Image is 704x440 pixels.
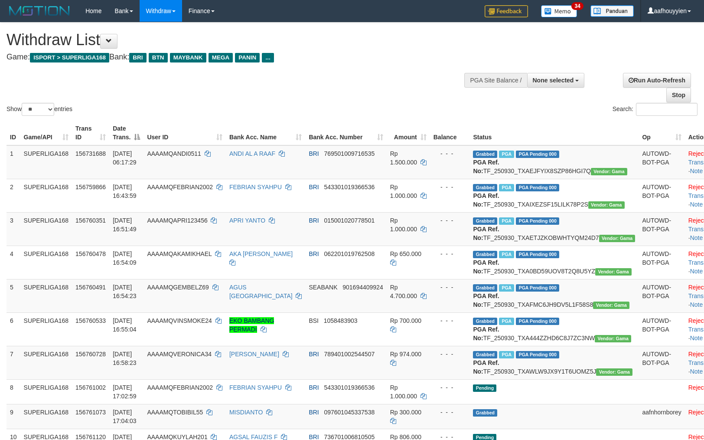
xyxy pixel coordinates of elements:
[433,216,466,225] div: - - -
[75,217,106,224] span: 156760351
[229,317,274,333] a: EKO BAMBANG PERMADI
[433,149,466,158] div: - - -
[690,335,703,341] a: Note
[639,279,684,312] td: AUTOWD-BOT-PGA
[571,2,583,10] span: 34
[20,346,72,379] td: SUPERLIGA168
[149,53,168,62] span: BTN
[75,184,106,190] span: 156759866
[75,351,106,358] span: 156760728
[636,103,697,116] input: Search:
[7,53,461,62] h4: Game: Bank:
[209,53,233,62] span: MEGA
[473,351,497,358] span: Grabbed
[147,317,212,324] span: AAAAMQVINSMOKE24
[591,168,627,175] span: Vendor URL: https://trx31.1velocity.biz
[433,350,466,358] div: - - -
[72,121,109,145] th: Trans ID: activate to sort column ascending
[20,279,72,312] td: SUPERLIGA168
[690,368,703,375] a: Note
[390,317,421,324] span: Rp 700.000
[433,283,466,292] div: - - -
[113,150,137,166] span: [DATE] 06:17:29
[113,250,137,266] span: [DATE] 16:54:09
[22,103,54,116] select: Showentries
[20,246,72,279] td: SUPERLIGA168
[113,284,137,299] span: [DATE] 16:54:23
[516,284,559,292] span: PGA Pending
[516,251,559,258] span: PGA Pending
[430,121,470,145] th: Balance
[229,184,282,190] a: FEBRIAN SYAHPU
[20,145,72,179] td: SUPERLIGA168
[324,317,358,324] span: Copy 1058483903 to clipboard
[170,53,206,62] span: MAYBANK
[473,409,497,417] span: Grabbed
[324,250,375,257] span: Copy 062201019762508 to clipboard
[305,121,386,145] th: Bank Acc. Number: activate to sort column ascending
[147,150,201,157] span: AAAAMQANDI0511
[473,226,499,241] b: PGA Ref. No:
[499,151,514,158] span: Marked by aafromsomean
[229,150,275,157] a: ANDI AL A RAAF
[324,409,375,416] span: Copy 097601045337538 to clipboard
[527,73,585,88] button: None selected
[7,379,20,404] td: 8
[541,5,577,17] img: Button%20Memo.svg
[499,184,514,191] span: Marked by aafheankoy
[235,53,260,62] span: PANIN
[7,346,20,379] td: 7
[690,167,703,174] a: Note
[229,217,265,224] a: APRI YANTO
[324,184,375,190] span: Copy 543301019366536 to clipboard
[20,404,72,429] td: SUPERLIGA168
[324,217,375,224] span: Copy 015001020778501 to clipboard
[129,53,146,62] span: BRI
[433,183,466,191] div: - - -
[7,103,72,116] label: Show entries
[229,250,293,257] a: AKA [PERSON_NAME]
[229,409,263,416] a: MISDIANTO
[639,346,684,379] td: AUTOWD-BOT-PGA
[309,317,319,324] span: BSI
[469,346,639,379] td: TF_250930_TXAWLW9JX9Y1T6UOMZ5J
[309,384,319,391] span: BRI
[666,88,691,102] a: Stop
[75,250,106,257] span: 156760478
[387,121,430,145] th: Amount: activate to sort column ascending
[596,368,632,376] span: Vendor URL: https://trx31.1velocity.biz
[473,151,497,158] span: Grabbed
[113,184,137,199] span: [DATE] 16:43:59
[469,312,639,346] td: TF_250930_TXA444ZZHD6C8J7ZC3NW
[499,351,514,358] span: Marked by aafheankoy
[469,179,639,212] td: TF_250930_TXAIXEZSF15LILK78P2S
[309,150,319,157] span: BRI
[309,217,319,224] span: BRI
[7,179,20,212] td: 2
[113,409,137,424] span: [DATE] 17:04:03
[390,409,421,416] span: Rp 300.000
[390,250,421,257] span: Rp 650.000
[7,4,72,17] img: MOTION_logo.png
[473,159,499,174] b: PGA Ref. No:
[485,5,528,17] img: Feedback.jpg
[75,409,106,416] span: 156761073
[499,217,514,225] span: Marked by aafheankoy
[109,121,143,145] th: Date Trans.: activate to sort column descending
[473,318,497,325] span: Grabbed
[229,284,293,299] a: AGUS [GEOGRAPHIC_DATA]
[533,77,574,84] span: None selected
[7,279,20,312] td: 5
[639,404,684,429] td: aafnhornborey
[7,121,20,145] th: ID
[147,217,207,224] span: AAAAMQAPRI123456
[639,312,684,346] td: AUTOWD-BOT-PGA
[147,351,212,358] span: AAAAMQVERONICA34
[588,201,625,209] span: Vendor URL: https://trx31.1velocity.biz
[469,279,639,312] td: TF_250930_TXAFMC6JH9DV5L1F58S8
[7,145,20,179] td: 1
[390,284,417,299] span: Rp 4.700.000
[20,379,72,404] td: SUPERLIGA168
[599,235,636,242] span: Vendor URL: https://trx31.1velocity.biz
[469,246,639,279] td: TF_250930_TXA0BD59UOV8T2Q8U5YZ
